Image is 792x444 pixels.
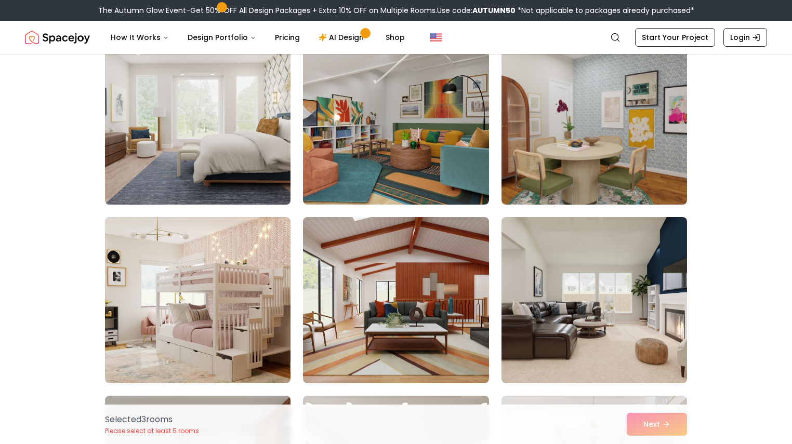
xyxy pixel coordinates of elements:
[377,27,413,48] a: Shop
[98,5,694,16] div: The Autumn Glow Event-Get 50% OFF All Design Packages + Extra 10% OFF on Multiple Rooms.
[723,28,767,47] a: Login
[25,21,767,54] nav: Global
[102,27,413,48] nav: Main
[100,34,295,209] img: Room room-13
[501,217,687,383] img: Room room-18
[437,5,516,16] span: Use code:
[267,27,308,48] a: Pricing
[105,427,199,435] p: Please select at least 5 rooms
[516,5,694,16] span: *Not applicable to packages already purchased*
[303,217,489,383] img: Room room-17
[303,38,489,205] img: Room room-14
[105,217,291,383] img: Room room-16
[430,31,442,44] img: United States
[310,27,375,48] a: AI Design
[105,413,199,426] p: Selected 3 room s
[472,5,516,16] b: AUTUMN50
[179,27,265,48] button: Design Portfolio
[25,27,90,48] a: Spacejoy
[102,27,177,48] button: How It Works
[635,28,715,47] a: Start Your Project
[501,38,687,205] img: Room room-15
[25,27,90,48] img: Spacejoy Logo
